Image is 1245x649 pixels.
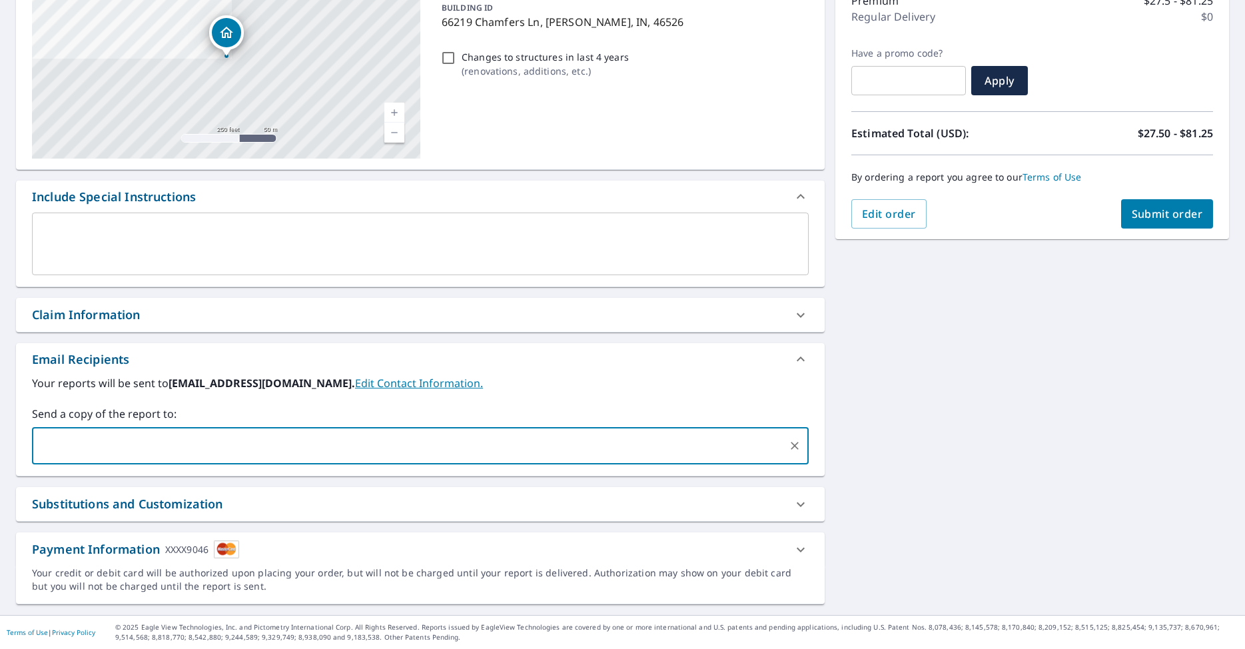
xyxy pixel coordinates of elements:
[16,532,825,566] div: Payment InformationXXXX9046cardImage
[52,628,95,637] a: Privacy Policy
[32,306,141,324] div: Claim Information
[209,15,244,57] div: Dropped pin, building 1, Residential property, 66219 Chamfers Ln Goshen, IN 46526
[7,628,48,637] a: Terms of Use
[851,9,935,25] p: Regular Delivery
[32,350,129,368] div: Email Recipients
[32,406,809,422] label: Send a copy of the report to:
[785,436,804,455] button: Clear
[16,487,825,521] div: Substitutions and Customization
[851,47,966,59] label: Have a promo code?
[1023,171,1082,183] a: Terms of Use
[1201,9,1213,25] p: $0
[32,188,196,206] div: Include Special Instructions
[851,171,1213,183] p: By ordering a report you agree to our
[442,2,493,13] p: BUILDING ID
[982,73,1017,88] span: Apply
[1138,125,1213,141] p: $27.50 - $81.25
[462,50,629,64] p: Changes to structures in last 4 years
[7,628,95,636] p: |
[16,181,825,213] div: Include Special Instructions
[169,376,355,390] b: [EMAIL_ADDRESS][DOMAIN_NAME].
[442,14,803,30] p: 66219 Chamfers Ln, [PERSON_NAME], IN, 46526
[16,298,825,332] div: Claim Information
[355,376,483,390] a: EditContactInfo
[1132,207,1203,221] span: Submit order
[214,540,239,558] img: cardImage
[384,123,404,143] a: Current Level 17, Zoom Out
[384,103,404,123] a: Current Level 17, Zoom In
[851,199,927,229] button: Edit order
[851,125,1033,141] p: Estimated Total (USD):
[32,540,239,558] div: Payment Information
[862,207,916,221] span: Edit order
[115,622,1238,642] p: © 2025 Eagle View Technologies, Inc. and Pictometry International Corp. All Rights Reserved. Repo...
[971,66,1028,95] button: Apply
[16,343,825,375] div: Email Recipients
[32,495,223,513] div: Substitutions and Customization
[32,566,809,593] div: Your credit or debit card will be authorized upon placing your order, but will not be charged unt...
[32,375,809,391] label: Your reports will be sent to
[165,540,208,558] div: XXXX9046
[1121,199,1214,229] button: Submit order
[462,64,629,78] p: ( renovations, additions, etc. )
